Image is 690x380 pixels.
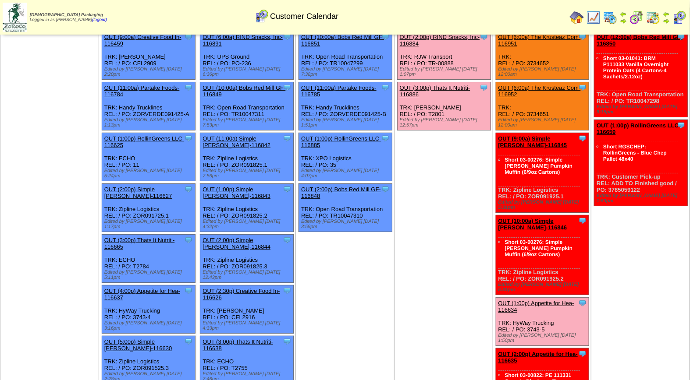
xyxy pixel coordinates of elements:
[597,193,687,204] div: Edited by [PERSON_NAME] [DATE] 1:53pm
[104,270,195,280] div: Edited by [PERSON_NAME] [DATE] 5:11pm
[594,120,688,206] div: TRK: Customer Pick-up REL: ADD TO Finished good / PO: 3785059122
[203,84,285,98] a: OUT (10:00a) Bobs Red Mill GF-116849
[597,122,680,135] a: OUT (1:00p) RollinGreens LLC-116659
[184,286,193,295] img: Tooltip
[102,285,195,334] div: TRK: HyWay Trucking REL: / PO: 3743-4
[102,235,195,283] div: TRK: ECHO REL: / PO: T2784
[200,32,294,80] div: TRK: UPS Ground REL: / PO: PO-236
[104,219,195,229] div: Edited by [PERSON_NAME] [DATE] 1:17pm
[646,11,660,25] img: calendarinout.gif
[620,11,627,18] img: arrowleft.gif
[400,67,491,77] div: Edited by [PERSON_NAME] [DATE] 1:07pm
[400,84,470,98] a: OUT (3:00p) Thats It Nutriti-116886
[570,11,584,25] img: home.gif
[92,18,107,22] a: (logout)
[301,67,392,77] div: Edited by [PERSON_NAME] [DATE] 7:38pm
[496,82,589,130] div: TRK: REL: / PO: 3734651
[578,216,587,225] img: Tooltip
[184,83,193,92] img: Tooltip
[104,237,175,250] a: OUT (3:00p) Thats It Nutriti-116665
[498,282,589,292] div: Edited by [PERSON_NAME] [DATE] 5:31pm
[496,133,589,213] div: TRK: Zipline Logistics REL: / PO: ZOR091925.1
[102,32,195,80] div: TRK: [PERSON_NAME] REL: / PO: CFI 2909
[301,186,381,199] a: OUT (2:00p) Bobs Red Mill GF-116848
[603,11,617,25] img: calendarprod.gif
[505,239,573,257] a: Short 03-00276: Simple [PERSON_NAME] Pumpkin Muffin (6/9oz Cartons)
[397,32,491,80] div: TRK: RJW Transport REL: / PO: TR-00888
[102,184,195,232] div: TRK: Zipline Logistics REL: / PO: ZOR091725.1
[203,270,293,280] div: Edited by [PERSON_NAME] [DATE] 12:43pm
[200,133,294,181] div: TRK: Zipline Logistics REL: / PO: ZOR091825.1
[255,9,269,23] img: calendarcustomer.gif
[299,133,392,181] div: TRK: XPO Logistics REL: / PO: 35
[184,185,193,194] img: Tooltip
[184,337,193,346] img: Tooltip
[200,82,294,130] div: TRK: Open Road Transportation REL: / PO: TR10047311
[283,286,292,295] img: Tooltip
[301,34,384,47] a: OUT (10:00a) Bobs Red Mill GF-116851
[578,134,587,143] img: Tooltip
[578,83,587,92] img: Tooltip
[203,117,293,128] div: Edited by [PERSON_NAME] [DATE] 7:53pm
[381,134,390,143] img: Tooltip
[498,351,578,364] a: OUT (2:00p) Appetite for Hea-116635
[203,168,293,179] div: Edited by [PERSON_NAME] [DATE] 7:56pm
[381,185,390,194] img: Tooltip
[496,298,589,346] div: TRK: HyWay Trucking REL: / PO: 3743-5
[672,11,686,25] img: calendarcustomer.gif
[203,288,280,301] a: OUT (2:30p) Creative Food In-116626
[301,219,392,229] div: Edited by [PERSON_NAME] [DATE] 3:59pm
[104,117,195,128] div: Edited by [PERSON_NAME] [DATE] 1:13pm
[587,11,601,25] img: line_graph.gif
[301,168,392,179] div: Edited by [PERSON_NAME] [DATE] 4:07pm
[480,83,488,92] img: Tooltip
[203,186,270,199] a: OUT (1:00p) Simple [PERSON_NAME]-116843
[104,168,195,179] div: Edited by [PERSON_NAME] [DATE] 5:24pm
[301,117,392,128] div: Edited by [PERSON_NAME] [DATE] 1:51pm
[498,218,567,231] a: OUT (10:00a) Simple [PERSON_NAME]-116846
[496,215,589,295] div: TRK: Zipline Logistics REL: / PO: ZOR091925.2
[496,32,589,80] div: TRK: REL: / PO: 3734652
[104,135,185,148] a: OUT (1:00p) RollinGreens LLC-116625
[397,82,491,130] div: TRK: [PERSON_NAME] REL: / PO: T2801
[498,333,589,343] div: Edited by [PERSON_NAME] [DATE] 1:50pm
[498,300,574,313] a: OUT (1:00p) Appetite for Hea-116634
[104,84,180,98] a: OUT (11:00a) Partake Foods-116784
[104,320,195,331] div: Edited by [PERSON_NAME] [DATE] 3:16pm
[30,13,103,18] span: [DEMOGRAPHIC_DATA] Packaging
[104,34,181,47] a: OUT (9:00a) Creative Food In-116459
[200,285,294,334] div: TRK: [PERSON_NAME] REL: / PO: CFI 2916
[283,83,292,92] img: Tooltip
[203,135,270,148] a: OUT (11:00a) Simple [PERSON_NAME]-116842
[184,236,193,244] img: Tooltip
[630,11,644,25] img: calendarblend.gif
[203,338,273,352] a: OUT (3:00p) Thats It Nutriti-116638
[104,186,172,199] a: OUT (2:00p) Simple [PERSON_NAME]-116627
[200,235,294,283] div: TRK: Zipline Logistics REL: / PO: ZOR091825.3
[498,200,589,210] div: Edited by [PERSON_NAME] [DATE] 5:31pm
[270,12,338,21] span: Customer Calendar
[3,3,27,32] img: zoroco-logo-small.webp
[203,237,270,250] a: OUT (2:00p) Simple [PERSON_NAME]-116844
[603,55,669,80] a: Short 03-01041: BRM P111033 Vanilla Overnight Protein Oats (4 Cartons-4 Sachets/2.12oz)
[283,134,292,143] img: Tooltip
[505,157,573,175] a: Short 03-00276: Simple [PERSON_NAME] Pumpkin Muffin (6/9oz Cartons)
[597,104,687,115] div: Edited by [PERSON_NAME] [DATE] 8:15pm
[30,13,107,22] span: Logged in as [PERSON_NAME]
[301,84,377,98] a: OUT (11:00a) Partake Foods-116785
[498,117,589,128] div: Edited by [PERSON_NAME] [DATE] 12:00am
[301,135,381,148] a: OUT (1:00p) RollinGreens LLC-116885
[498,135,567,148] a: OUT (9:00a) Simple [PERSON_NAME]-116845
[283,236,292,244] img: Tooltip
[498,34,581,47] a: OUT (6:00a) The Krusteaz Com-116951
[578,349,587,358] img: Tooltip
[104,288,180,301] a: OUT (4:00p) Appetite for Hea-116637
[603,144,667,162] a: Short RGSCHEP: RollinGreens - Blue Chep Pallet 48x40
[620,18,627,25] img: arrowright.gif
[104,338,172,352] a: OUT (5:00p) Simple [PERSON_NAME]-116630
[400,117,491,128] div: Edited by [PERSON_NAME] [DATE] 12:57pm
[203,67,293,77] div: Edited by [PERSON_NAME] [DATE] 6:36pm
[299,184,392,232] div: TRK: Open Road Transportation REL: / PO: TR10047310
[203,219,293,229] div: Edited by [PERSON_NAME] [DATE] 4:32pm
[203,34,283,47] a: OUT (6:00a) RIND Snacks, Inc-116891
